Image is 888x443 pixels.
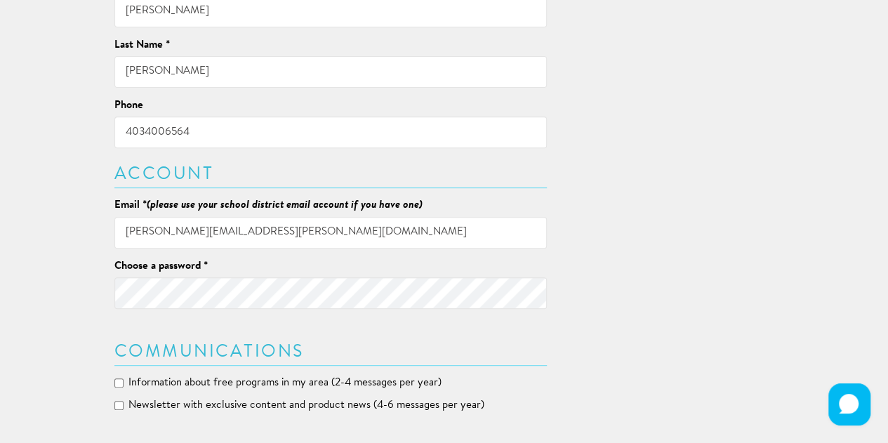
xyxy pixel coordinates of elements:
span: Newsletter with exclusive content and product news (4-6 messages per year) [128,400,484,411]
span: Information about free programs in my area (2-4 messages per year) [128,378,442,388]
label: Last Name * [114,38,170,53]
iframe: HelpCrunch [825,380,874,429]
label: Phone [114,98,143,113]
input: jane@example.com [114,217,548,249]
h3: Account [114,166,548,183]
input: 111-111-1111 [114,117,548,148]
label: Choose a password * [114,259,208,274]
input: Doe [114,56,548,88]
span: Email * [114,200,147,211]
h3: Communications [114,343,548,361]
input: Newsletter with exclusive content and product news (4-6 messages per year) [114,401,124,410]
input: Information about free programs in my area (2-4 messages per year) [114,378,124,388]
em: (please use your school district email account if you have one) [147,200,423,211]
